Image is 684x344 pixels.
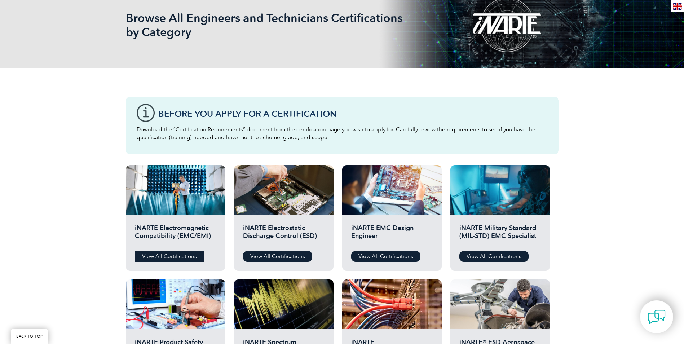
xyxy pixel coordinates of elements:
[11,329,48,344] a: BACK TO TOP
[135,224,216,246] h2: iNARTE Electromagnetic Compatibility (EMC/EMI)
[351,224,433,246] h2: iNARTE EMC Design Engineer
[243,251,312,262] a: View All Certifications
[243,224,325,246] h2: iNARTE Electrostatic Discharge Control (ESD)
[126,11,403,39] h1: Browse All Engineers and Technicians Certifications by Category
[137,125,548,141] p: Download the “Certification Requirements” document from the certification page you wish to apply ...
[459,251,529,262] a: View All Certifications
[351,251,420,262] a: View All Certifications
[135,251,204,262] a: View All Certifications
[673,3,682,10] img: en
[648,308,666,326] img: contact-chat.png
[459,224,541,246] h2: iNARTE Military Standard (MIL-STD) EMC Specialist
[158,109,548,118] h3: Before You Apply For a Certification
